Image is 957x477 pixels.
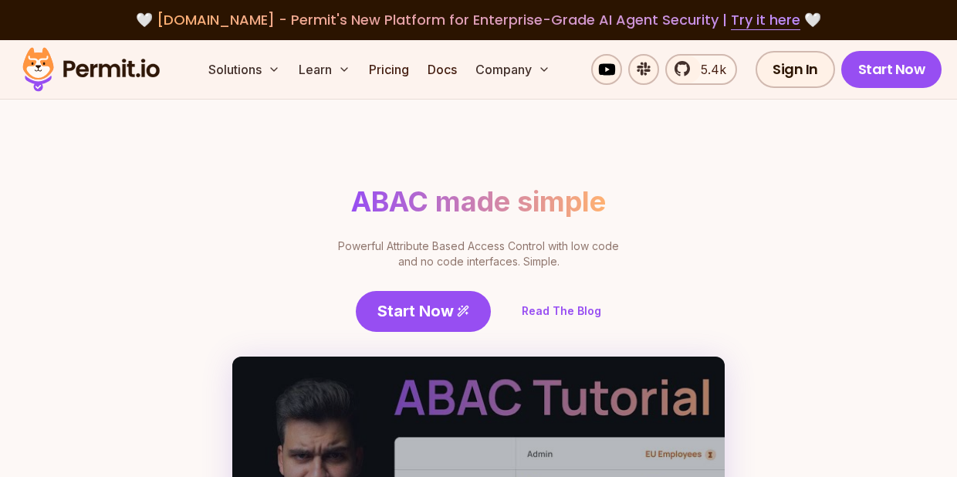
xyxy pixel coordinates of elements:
span: [DOMAIN_NAME] - Permit's New Platform for Enterprise-Grade AI Agent Security | [157,10,800,29]
span: 5.4k [692,60,726,79]
button: Solutions [202,54,286,85]
span: Start Now [377,300,454,322]
a: Read The Blog [522,303,601,319]
a: Pricing [363,54,415,85]
button: Learn [293,54,357,85]
a: Docs [421,54,463,85]
h1: ABAC made simple [351,186,606,217]
div: 🤍 🤍 [37,9,920,31]
p: Powerful Attribute Based Access Control with low code and no code interfaces. Simple. [328,238,629,269]
a: Start Now [841,51,942,88]
a: Try it here [731,10,800,30]
button: Company [469,54,556,85]
a: Start Now [356,291,491,332]
a: Sign In [756,51,835,88]
img: Permit logo [15,43,167,96]
a: 5.4k [665,54,737,85]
